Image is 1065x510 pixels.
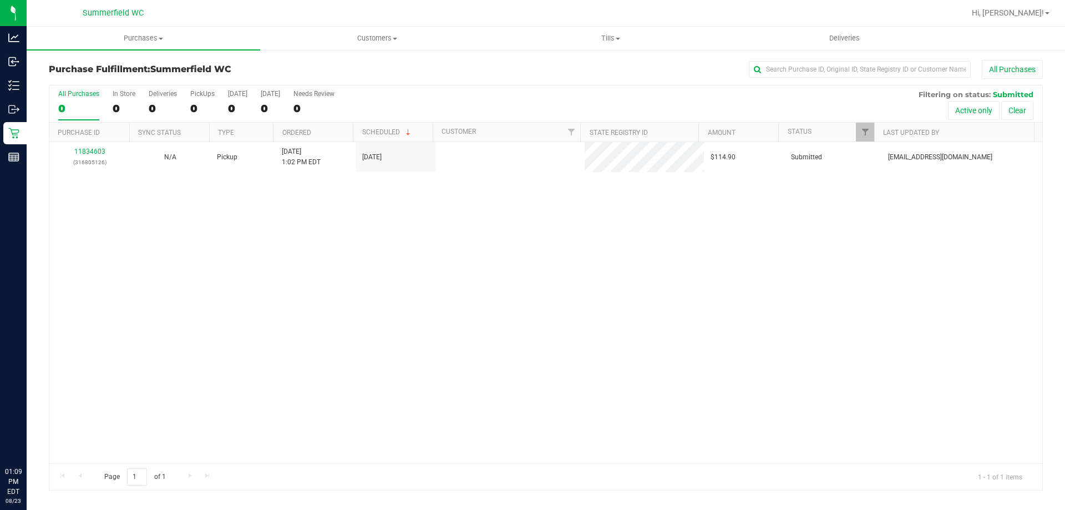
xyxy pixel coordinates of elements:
div: All Purchases [58,90,99,98]
div: 0 [190,102,215,115]
span: [DATE] [362,152,382,163]
div: 0 [293,102,334,115]
div: 0 [149,102,177,115]
a: Status [788,128,812,135]
button: Clear [1001,101,1033,120]
a: Purchase ID [58,129,100,137]
div: 0 [228,102,247,115]
div: Deliveries [149,90,177,98]
div: 0 [58,102,99,115]
span: Customers [261,33,493,43]
a: 11834603 [74,148,105,155]
span: Hi, [PERSON_NAME]! [972,8,1044,17]
button: N/A [164,152,176,163]
inline-svg: Analytics [8,32,19,43]
span: Filtering on status: [919,90,991,99]
span: Tills [494,33,727,43]
div: 0 [113,102,135,115]
span: Submitted [993,90,1033,99]
inline-svg: Reports [8,152,19,163]
button: Active only [948,101,1000,120]
span: [DATE] 1:02 PM EDT [282,147,321,168]
a: Customer [442,128,476,135]
inline-svg: Inventory [8,80,19,91]
a: Ordered [282,129,311,137]
a: Amount [708,129,736,137]
a: Deliveries [728,27,961,50]
inline-svg: Outbound [8,104,19,115]
span: $114.90 [711,152,736,163]
inline-svg: Inbound [8,56,19,67]
a: Scheduled [362,128,413,136]
h3: Purchase Fulfillment: [49,64,380,74]
a: Customers [260,27,494,50]
p: 01:09 PM EDT [5,467,22,497]
div: In Store [113,90,135,98]
span: Deliveries [814,33,875,43]
input: 1 [127,468,147,486]
span: Summerfield WC [83,8,144,18]
a: Tills [494,27,727,50]
div: 0 [261,102,280,115]
span: 1 - 1 of 1 items [969,468,1031,485]
div: Needs Review [293,90,334,98]
a: Type [218,129,234,137]
p: 08/23 [5,497,22,505]
span: Submitted [791,152,822,163]
button: All Purchases [982,60,1043,79]
a: Last Updated By [883,129,939,137]
span: Purchases [27,33,260,43]
iframe: Resource center [11,421,44,455]
input: Search Purchase ID, Original ID, State Registry ID or Customer Name... [749,61,971,78]
span: [EMAIL_ADDRESS][DOMAIN_NAME] [888,152,992,163]
a: Purchases [27,27,260,50]
span: Page of 1 [95,468,175,486]
div: [DATE] [228,90,247,98]
span: Pickup [217,152,237,163]
p: (316805126) [56,157,123,168]
span: Summerfield WC [150,64,231,74]
span: Not Applicable [164,153,176,161]
a: Filter [562,123,580,142]
div: [DATE] [261,90,280,98]
a: Sync Status [138,129,181,137]
inline-svg: Retail [8,128,19,139]
a: State Registry ID [590,129,648,137]
a: Filter [856,123,874,142]
div: PickUps [190,90,215,98]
